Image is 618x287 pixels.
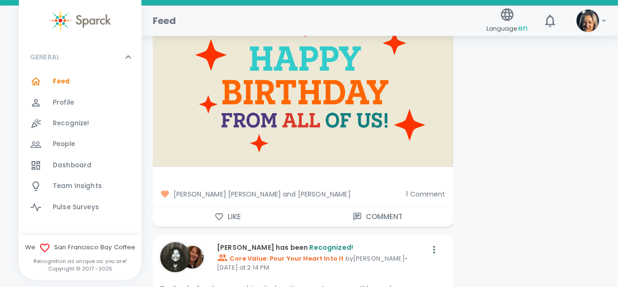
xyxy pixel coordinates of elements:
[160,242,190,272] img: Picture of Angel Coloyan
[483,4,531,38] button: Language:en
[53,77,70,86] span: Feed
[53,161,91,170] span: Dashboard
[19,197,141,218] a: Pulse Surveys
[19,71,141,221] div: GENERAL
[406,189,445,199] span: 1 Comment
[181,246,204,269] img: Picture of Sherry Walck
[19,265,141,272] p: Copyright © 2017 - 2025
[49,9,111,32] img: Sparck logo
[19,134,141,155] a: People
[53,98,74,107] span: Profile
[518,23,527,33] span: en
[19,257,141,265] p: Recognition as unique as you are!
[19,43,141,71] div: GENERAL
[486,22,527,35] span: Language:
[19,242,141,254] span: We San Francisco Bay Coffee
[309,243,353,252] span: Recognized!
[19,176,141,197] a: Team Insights
[577,9,599,32] img: Picture of Monica
[217,243,427,252] p: [PERSON_NAME] has been
[217,252,427,272] p: by [PERSON_NAME] • [DATE] at 2:14 PM
[53,139,75,149] span: People
[153,207,303,227] button: Like
[19,9,141,32] a: Sparck logo
[19,155,141,176] a: Dashboard
[30,52,59,62] p: GENERAL
[160,189,398,199] span: [PERSON_NAME] [PERSON_NAME] and [PERSON_NAME]
[19,92,141,113] a: Profile
[153,13,176,28] h1: Feed
[19,71,141,92] a: Feed
[53,181,102,191] span: Team Insights
[19,113,141,134] a: Recognize!
[303,207,453,227] button: Comment
[53,119,90,128] span: Recognize!
[53,203,99,212] span: Pulse Surveys
[217,254,344,263] span: Core Value: Pour Your Heart Into It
